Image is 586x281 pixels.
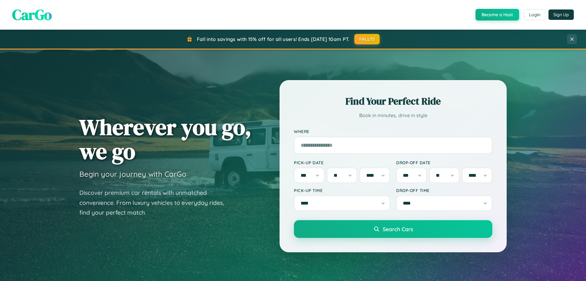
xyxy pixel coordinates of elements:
button: Login [524,9,545,20]
p: Book in minutes, drive in style [294,111,492,120]
p: Discover premium car rentals with unmatched convenience. From luxury vehicles to everyday rides, ... [79,188,232,218]
button: Become a Host [476,9,519,20]
label: Drop-off Date [396,160,492,165]
label: Drop-off Time [396,188,492,193]
label: Pick-up Date [294,160,390,165]
label: Pick-up Time [294,188,390,193]
label: Where [294,129,492,134]
h3: Begin your journey with CarGo [79,169,186,179]
span: CarGo [12,5,52,25]
button: FALL15 [354,34,380,44]
h1: Wherever you go, we go [79,115,251,163]
button: Sign Up [548,9,574,20]
span: Fall into savings with 15% off for all users! Ends [DATE] 10am PT. [197,36,350,42]
button: Search Cars [294,220,492,238]
h2: Find Your Perfect Ride [294,94,492,108]
span: Search Cars [383,226,413,232]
